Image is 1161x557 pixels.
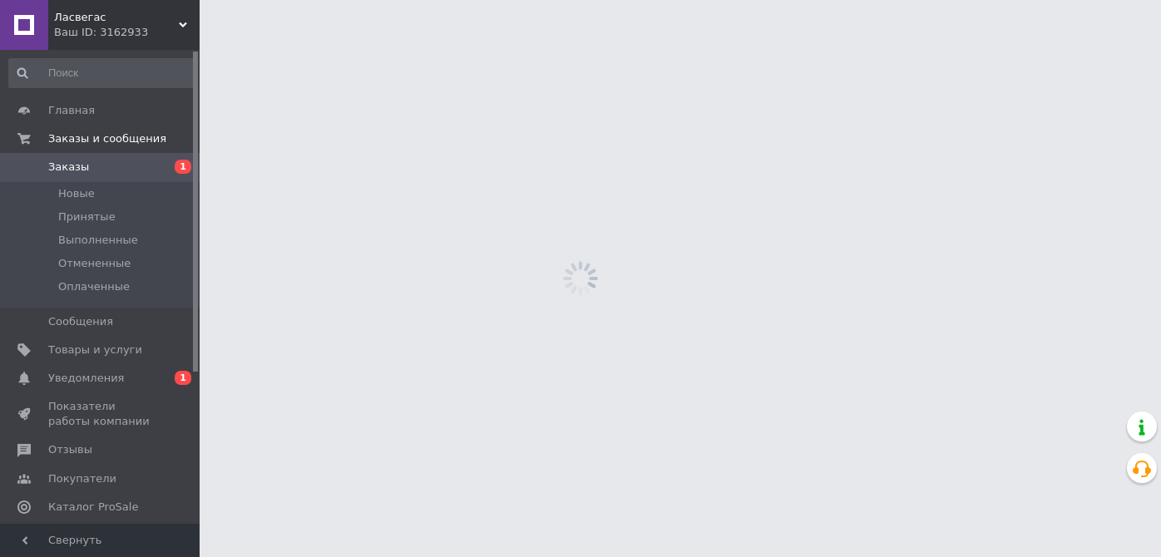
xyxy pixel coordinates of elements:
span: Заказы [48,160,89,175]
span: Оплаченные [58,279,130,294]
span: 1 [175,371,191,385]
span: Покупатели [48,471,116,486]
input: Поиск [8,58,196,88]
span: Ласвегас [54,10,179,25]
span: Показатели работы компании [48,399,154,429]
span: 1 [175,160,191,174]
span: Товары и услуги [48,343,142,357]
span: Принятые [58,209,116,224]
span: Главная [48,103,95,118]
span: Отзывы [48,442,92,457]
span: Выполненные [58,233,138,248]
span: Заказы и сообщения [48,131,166,146]
span: Отмененные [58,256,131,271]
span: Сообщения [48,314,113,329]
div: Ваш ID: 3162933 [54,25,200,40]
span: Каталог ProSale [48,500,138,515]
span: Уведомления [48,371,124,386]
span: Новые [58,186,95,201]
